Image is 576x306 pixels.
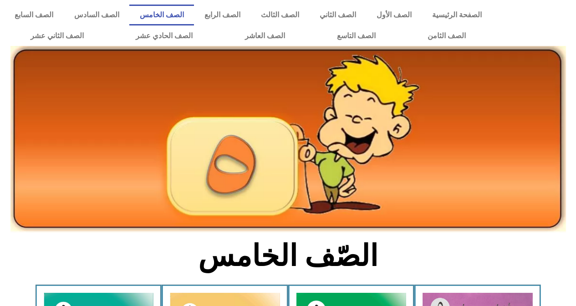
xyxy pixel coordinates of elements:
[311,25,402,46] a: الصف التاسع
[5,25,110,46] a: الصف الثاني عشر
[309,5,366,25] a: الصف الثاني
[219,25,311,46] a: الصف العاشر
[422,5,492,25] a: الصفحة الرئيسية
[194,5,250,25] a: الصف الرابع
[64,5,129,25] a: الصف السادس
[138,238,438,274] h2: الصّف الخامس
[366,5,422,25] a: الصف الأول
[129,5,194,25] a: الصف الخامس
[402,25,492,46] a: الصف الثامن
[5,5,64,25] a: الصف السابع
[250,5,309,25] a: الصف الثالث
[110,25,219,46] a: الصف الحادي عشر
